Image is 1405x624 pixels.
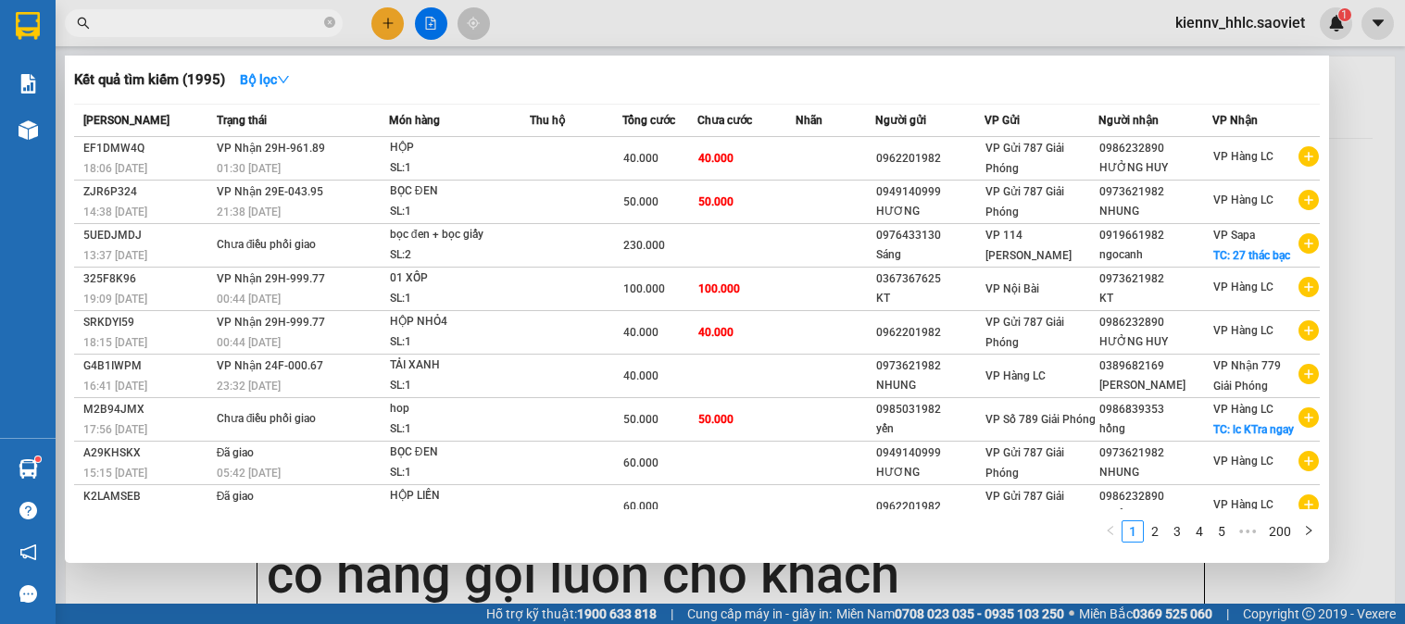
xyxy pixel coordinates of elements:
span: notification [19,543,37,561]
span: Đã giao [217,490,255,503]
div: bọc đen + bọc giấy [390,225,529,245]
span: VP Nhận 29H-961.89 [217,142,325,155]
div: HỘP LIỀN [390,486,529,506]
span: message [19,585,37,603]
div: SL: 1 [390,506,529,527]
div: SRKDYI59 [83,313,211,332]
div: HƯƠNG [876,463,984,482]
span: plus-circle [1298,277,1319,297]
div: 0949140999 [876,182,984,202]
div: 0973621982 [1099,443,1211,463]
div: 0986232890 [1099,487,1211,506]
span: 50.000 [623,413,659,426]
div: 0389682169 [1099,356,1211,376]
div: TẢI XANH [390,356,529,376]
div: yến [876,419,984,439]
div: SL: 1 [390,202,529,222]
span: VP Nội Bài [985,282,1039,295]
div: 0962201982 [876,149,984,168]
span: close-circle [324,15,335,32]
span: VP Gửi 787 Giải Phóng [985,142,1064,175]
span: 18:15 [DATE] [83,336,147,349]
div: Sáng [876,245,984,265]
span: 50.000 [623,195,659,208]
div: KT [876,289,984,308]
div: 0962201982 [876,323,984,343]
div: 0919661982 [1099,226,1211,245]
span: TC: 27 thác bạc [1213,249,1290,262]
span: 13:37 [DATE] [83,249,147,262]
a: 3 [1167,521,1187,542]
img: logo-vxr [16,12,40,40]
div: KT [1099,289,1211,308]
span: 60.000 [623,500,659,513]
span: Chưa cước [697,114,752,127]
div: SL: 1 [390,376,529,396]
span: plus-circle [1298,146,1319,167]
div: NHUNG [876,376,984,395]
span: 40.000 [623,326,659,339]
span: Đã giao [217,446,255,459]
li: Next 5 Pages [1233,520,1262,543]
div: 0949140999 [876,443,984,463]
div: 0973621982 [1099,182,1211,202]
div: 0367367625 [876,269,984,289]
span: VP Gửi 787 Giải Phóng [985,316,1064,349]
li: 1 [1122,520,1144,543]
span: 100.000 [623,282,665,295]
span: VP Gửi 787 Giải Phóng [985,490,1064,523]
span: Thu hộ [530,114,565,127]
div: 0976433130 [876,226,984,245]
span: VP Hàng LC [1213,150,1273,163]
span: Món hàng [389,114,440,127]
div: ZJR6P324 [83,182,211,202]
span: VP 114 [PERSON_NAME] [985,229,1072,262]
li: 5 [1211,520,1233,543]
div: SL: 1 [390,419,529,440]
div: SL: 1 [390,289,529,309]
div: 0973621982 [876,356,984,376]
div: hồng [1099,419,1211,439]
div: A29KHSKX [83,443,211,463]
span: Người nhận [1098,114,1159,127]
div: HƯƠNG [876,202,984,221]
div: 01 XỐP [390,268,529,289]
span: search [77,17,90,30]
span: 15:15 [DATE] [83,467,147,480]
span: 14:38 [DATE] [83,206,147,218]
span: VP Gửi 787 Giải Phóng [985,446,1064,480]
span: 17:56 [DATE] [83,423,147,436]
span: VP Sapa [1213,229,1255,242]
img: warehouse-icon [19,459,38,479]
span: question-circle [19,502,37,519]
button: Bộ lọcdown [225,65,305,94]
span: 01:30 [DATE] [217,162,281,175]
span: VP Hàng LC [1213,324,1273,337]
span: [PERSON_NAME] [83,114,169,127]
span: VP Hàng LC [1213,498,1273,511]
span: plus-circle [1298,494,1319,515]
div: Chưa điều phối giao [217,409,356,430]
div: 0973621982 [1099,269,1211,289]
div: Chưa điều phối giao [217,235,356,256]
span: 40.000 [623,152,659,165]
span: VP Hàng LC [1213,281,1273,293]
li: 4 [1188,520,1211,543]
div: HƯỞNG HUY [1099,332,1211,352]
span: 05:42 [DATE] [217,467,281,480]
div: NHUNG [1099,202,1211,221]
span: 40.000 [698,152,734,165]
span: 50.000 [698,195,734,208]
span: close-circle [324,17,335,28]
img: solution-icon [19,74,38,94]
div: BỌC ĐEN [390,181,529,202]
img: warehouse-icon [19,120,38,140]
span: VP Nhận 29H-999.77 [217,272,325,285]
div: M2B94JMX [83,400,211,419]
div: 0986232890 [1099,313,1211,332]
button: left [1099,520,1122,543]
div: SL: 1 [390,158,529,179]
div: 0985031982 [876,400,984,419]
span: VP Hàng LC [985,369,1046,382]
a: 5 [1211,521,1232,542]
